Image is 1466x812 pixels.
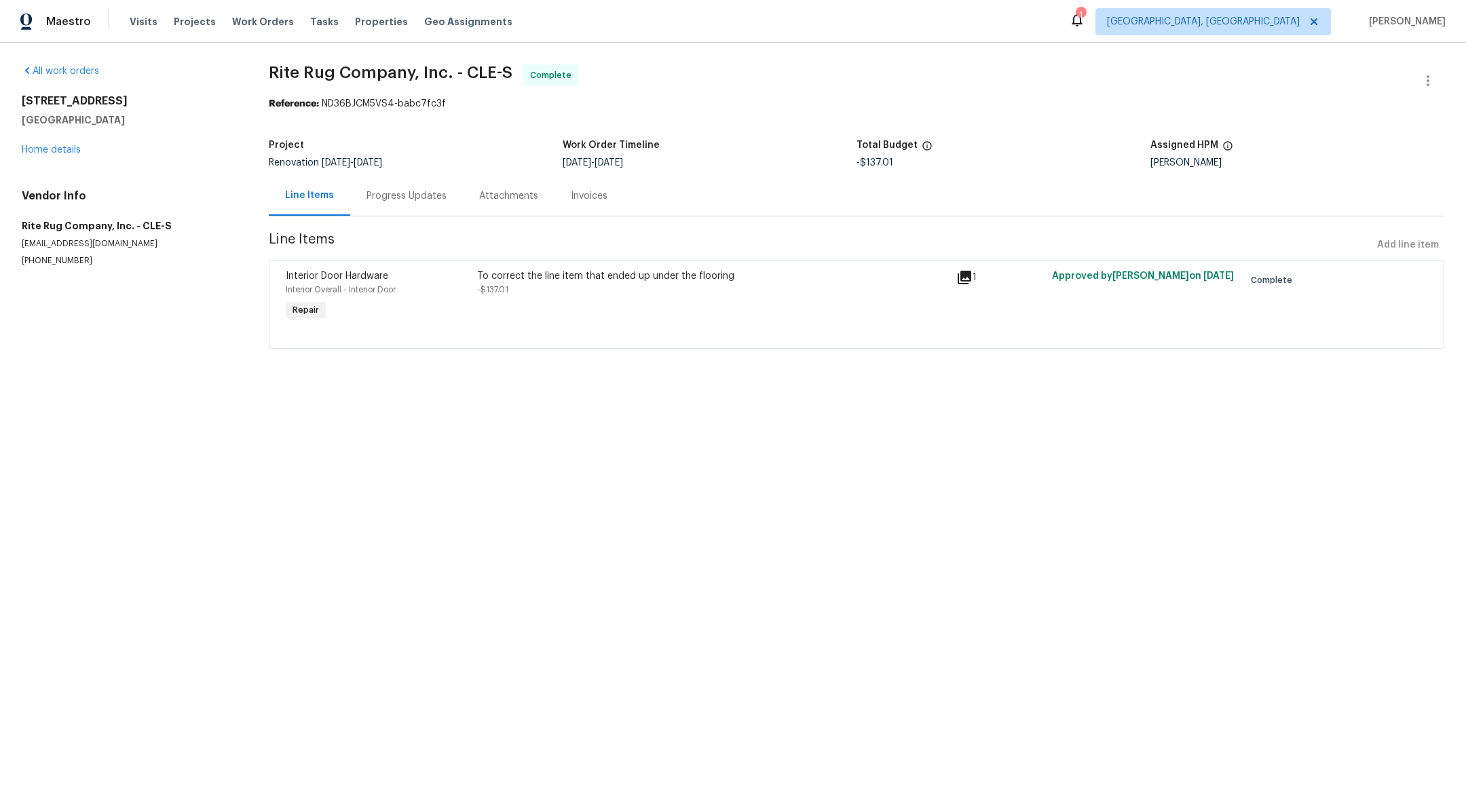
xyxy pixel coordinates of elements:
div: Invoices [571,189,607,203]
a: All work orders [22,66,99,76]
span: Maestro [46,15,91,28]
span: Complete [1251,273,1298,287]
span: Renovation [269,158,382,168]
span: [GEOGRAPHIC_DATA], [GEOGRAPHIC_DATA] [1107,15,1300,28]
h5: Rite Rug Company, Inc. - CLE-S [22,219,236,233]
span: Repair [287,303,324,317]
h2: [STREET_ADDRESS] [22,94,236,108]
div: 1 [1076,8,1085,22]
h5: Assigned HPM [1150,140,1218,150]
span: -$137.01 [477,286,508,294]
p: [PHONE_NUMBER] [22,255,236,267]
span: Line Items [269,233,1372,258]
span: Properties [355,15,408,28]
span: [PERSON_NAME] [1364,15,1446,28]
span: - [563,158,623,168]
b: Reference: [269,99,319,109]
span: The hpm assigned to this work order. [1222,140,1233,158]
span: Complete [530,69,577,82]
h4: Vendor Info [22,189,236,203]
span: - [322,158,382,168]
span: -$137.01 [857,158,893,168]
span: Approved by [PERSON_NAME] on [1052,271,1234,281]
div: Attachments [479,189,538,203]
a: Home details [22,145,81,155]
span: Rite Rug Company, Inc. - CLE-S [269,64,512,81]
div: Line Items [285,189,334,202]
div: ND36BJCM5VS4-babc7fc3f [269,97,1444,111]
span: Tasks [310,17,339,26]
p: [EMAIL_ADDRESS][DOMAIN_NAME] [22,238,236,250]
span: Work Orders [232,15,294,28]
span: [DATE] [354,158,382,168]
span: The total cost of line items that have been proposed by Opendoor. This sum includes line items th... [922,140,933,158]
div: [PERSON_NAME] [1150,158,1444,168]
span: Visits [130,15,157,28]
h5: Work Order Timeline [563,140,660,150]
span: Interior Overall - Interior Door [286,286,396,294]
span: [DATE] [322,158,350,168]
h5: Total Budget [857,140,918,150]
span: [DATE] [595,158,623,168]
span: Interior Door Hardware [286,271,388,281]
span: [DATE] [563,158,591,168]
span: Geo Assignments [424,15,512,28]
div: Progress Updates [366,189,447,203]
h5: Project [269,140,304,150]
span: Projects [174,15,216,28]
div: 1 [956,269,1044,286]
div: To correct the line item that ended up under the flooring [477,269,948,283]
span: [DATE] [1203,271,1234,281]
h5: [GEOGRAPHIC_DATA] [22,113,236,127]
